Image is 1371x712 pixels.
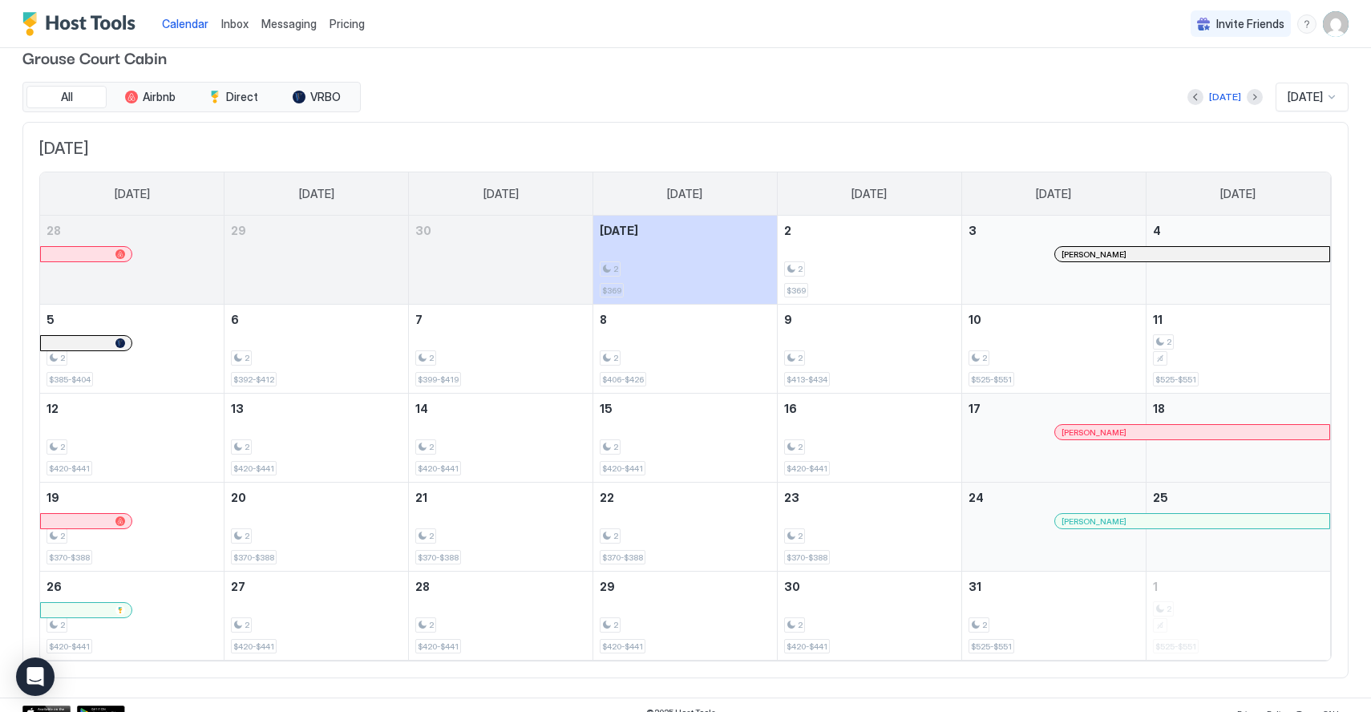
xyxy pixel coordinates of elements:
td: October 21, 2025 [409,483,593,572]
td: October 31, 2025 [961,572,1146,661]
span: $420-$441 [787,641,827,652]
td: October 29, 2025 [593,572,778,661]
span: All [61,90,73,104]
span: 2 [429,620,434,630]
span: 2 [613,620,618,630]
span: 11 [1153,313,1163,326]
a: September 30, 2025 [409,216,592,245]
span: Grouse Court Cabin [22,45,1349,69]
span: [DATE] [851,187,887,201]
span: 2 [245,353,249,363]
span: Invite Friends [1216,17,1284,31]
span: 18 [1153,402,1165,415]
span: 2 [613,442,618,452]
div: [PERSON_NAME] [1062,516,1323,527]
span: [DATE] [600,224,638,237]
span: 12 [47,402,59,415]
span: 30 [415,224,431,237]
span: 2 [613,531,618,541]
span: 2 [429,353,434,363]
span: $370-$388 [418,552,459,563]
td: October 16, 2025 [777,394,961,483]
span: $370-$388 [787,552,827,563]
td: October 25, 2025 [1146,483,1330,572]
span: 1 [1153,580,1158,593]
a: October 27, 2025 [224,572,408,601]
td: October 3, 2025 [961,216,1146,305]
a: Wednesday [651,172,718,216]
span: 2 [245,442,249,452]
td: October 5, 2025 [40,305,224,394]
a: October 28, 2025 [409,572,592,601]
span: $392-$412 [233,374,274,385]
span: $420-$441 [602,641,643,652]
span: $420-$441 [233,641,274,652]
span: [DATE] [1036,187,1071,201]
span: Calendar [162,17,208,30]
td: October 15, 2025 [593,394,778,483]
span: [DATE] [39,139,1332,159]
span: [DATE] [483,187,519,201]
a: October 14, 2025 [409,394,592,423]
td: September 30, 2025 [409,216,593,305]
span: 2 [613,264,618,274]
div: tab-group [22,82,361,112]
a: Thursday [835,172,903,216]
a: October 20, 2025 [224,483,408,512]
span: 10 [969,313,981,326]
span: 19 [47,491,59,504]
span: $420-$441 [418,641,459,652]
span: $369 [602,285,621,296]
span: 7 [415,313,423,326]
span: 2 [245,620,249,630]
span: 29 [231,224,246,237]
span: Direct [226,90,258,104]
span: 5 [47,313,55,326]
td: October 13, 2025 [224,394,409,483]
span: 2 [60,442,65,452]
a: Inbox [221,15,249,32]
span: 2 [613,353,618,363]
td: October 12, 2025 [40,394,224,483]
span: [DATE] [299,187,334,201]
span: $420-$441 [49,641,90,652]
a: Host Tools Logo [22,12,143,36]
a: October 30, 2025 [778,572,961,601]
a: September 29, 2025 [224,216,408,245]
a: Calendar [162,15,208,32]
td: October 4, 2025 [1146,216,1330,305]
a: October 1, 2025 [593,216,777,245]
span: $525-$551 [971,374,1012,385]
span: 16 [784,402,797,415]
button: Previous month [1187,89,1203,105]
a: October 25, 2025 [1147,483,1330,512]
a: October 11, 2025 [1147,305,1330,334]
a: October 31, 2025 [962,572,1146,601]
button: All [26,86,107,108]
span: 15 [600,402,613,415]
span: 2 [784,224,791,237]
a: October 8, 2025 [593,305,777,334]
span: $369 [787,285,806,296]
button: Airbnb [110,86,190,108]
div: [PERSON_NAME] [1062,249,1323,260]
td: October 30, 2025 [777,572,961,661]
span: 2 [798,353,803,363]
td: October 9, 2025 [777,305,961,394]
span: 2 [982,620,987,630]
span: 20 [231,491,246,504]
span: $420-$441 [418,463,459,474]
span: 28 [47,224,61,237]
span: 22 [600,491,614,504]
span: [DATE] [1220,187,1256,201]
td: October 19, 2025 [40,483,224,572]
span: 21 [415,491,427,504]
button: Next month [1247,89,1263,105]
td: October 27, 2025 [224,572,409,661]
span: $420-$441 [602,463,643,474]
span: $399-$419 [418,374,459,385]
td: October 22, 2025 [593,483,778,572]
td: October 1, 2025 [593,216,778,305]
span: $406-$426 [602,374,644,385]
a: October 6, 2025 [224,305,408,334]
